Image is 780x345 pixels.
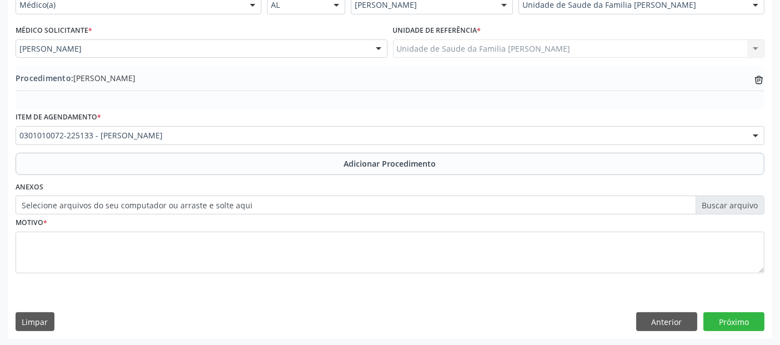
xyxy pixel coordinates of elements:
span: [PERSON_NAME] [19,43,365,54]
label: Unidade de referência [393,22,481,39]
button: Anterior [636,312,697,331]
span: Adicionar Procedimento [344,158,436,169]
label: Motivo [16,214,47,232]
label: Médico Solicitante [16,22,92,39]
label: Anexos [16,179,43,196]
span: 0301010072-225133 - [PERSON_NAME] [19,130,742,141]
label: Item de agendamento [16,109,101,126]
button: Próximo [703,312,764,331]
button: Adicionar Procedimento [16,153,764,175]
span: Procedimento: [16,73,73,83]
span: [PERSON_NAME] [16,72,135,84]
